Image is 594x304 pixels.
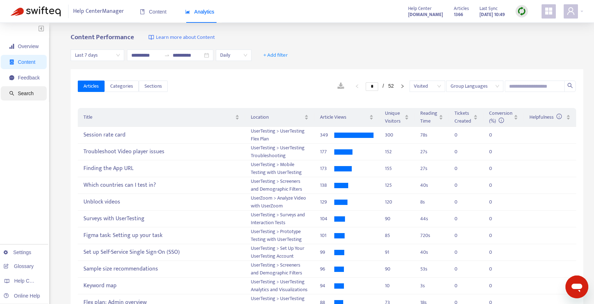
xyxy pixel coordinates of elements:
[18,43,39,49] span: Overview
[140,9,145,14] span: book
[408,11,443,19] strong: [DOMAIN_NAME]
[351,82,363,91] li: Previous Page
[148,34,215,42] a: Learn more about Content
[185,9,214,15] span: Analytics
[385,109,403,125] span: Unique Visitors
[420,165,443,172] div: 27 s
[455,148,469,156] div: 0
[320,131,334,139] div: 349
[455,248,469,256] div: 0
[479,11,505,19] strong: [DATE] 10:49
[263,51,288,60] span: + Add filter
[18,59,35,65] span: Content
[489,282,503,290] div: 0
[164,52,170,58] span: to
[415,108,449,127] th: Reading Time
[156,34,215,42] span: Learn more about Content
[455,131,469,139] div: 0
[400,84,405,88] span: right
[385,215,409,223] div: 90
[251,113,303,121] span: Location
[110,82,133,90] span: Categories
[164,52,170,58] span: swap-right
[455,165,469,172] div: 0
[385,282,409,290] div: 10
[9,75,14,80] span: message
[455,232,469,239] div: 0
[18,91,34,96] span: Search
[382,83,384,89] span: /
[139,81,168,92] button: Sections
[489,131,503,139] div: 0
[105,81,139,92] button: Categories
[320,232,334,239] div: 101
[83,213,239,225] div: Surveys with UserTesting
[320,198,334,206] div: 129
[420,232,443,239] div: 720 s
[397,82,408,91] button: right
[351,82,363,91] button: left
[455,265,469,273] div: 0
[489,165,503,172] div: 0
[78,108,245,127] th: Title
[4,249,31,255] a: Settings
[408,10,443,19] a: [DOMAIN_NAME]
[385,248,409,256] div: 91
[455,109,472,125] span: Tickets Created
[148,35,154,40] img: image-link
[83,230,239,242] div: Figma task: Setting up your task
[185,9,190,14] span: area-chart
[489,215,503,223] div: 0
[489,181,503,189] div: 0
[245,244,314,261] td: UserTesting > Set Up Your UserTesting Account
[420,181,443,189] div: 40 s
[449,108,483,127] th: Tickets Created
[366,82,394,91] li: 1/52
[245,177,314,194] td: UserTesting > Screeners and Demographic Filters
[258,50,293,61] button: + Add filter
[245,108,314,127] th: Location
[455,215,469,223] div: 0
[565,275,588,298] iframe: Button to launch messaging window
[385,148,409,156] div: 152
[567,7,575,15] span: user
[83,113,234,121] span: Title
[245,160,314,177] td: UserTesting > Mobile Testing with UserTesting
[420,148,443,156] div: 27 s
[489,232,503,239] div: 0
[489,148,503,156] div: 0
[245,144,314,160] td: UserTesting > UserTesting Troubleshooting
[420,248,443,256] div: 40 s
[83,146,239,158] div: Troubleshoot Video player issues
[385,181,409,189] div: 125
[245,127,314,144] td: UserTesting > UserTesting Flex Plan
[4,263,34,269] a: Glossary
[83,263,239,275] div: Sample size recommendations
[83,280,239,292] div: Keyword map
[385,198,409,206] div: 120
[420,282,443,290] div: 3 s
[320,215,334,223] div: 104
[75,50,120,61] span: Last 7 days
[18,75,40,81] span: Feedback
[83,196,239,208] div: Unblock videos
[9,44,14,49] span: signal
[78,81,105,92] button: Articles
[489,248,503,256] div: 0
[320,181,334,189] div: 138
[320,148,334,156] div: 177
[451,81,499,92] span: Group Languages
[245,227,314,244] td: UserTesting > Prototype Testing with UserTesting
[517,7,526,16] img: sync.dc5367851b00ba804db3.png
[11,6,61,16] img: Swifteq
[420,131,443,139] div: 78 s
[420,265,443,273] div: 53 s
[320,265,334,273] div: 96
[420,109,437,125] span: Reading Time
[414,81,441,92] span: Visited
[529,113,562,121] span: Helpfulness
[385,232,409,239] div: 85
[14,278,44,284] span: Help Centers
[385,131,409,139] div: 300
[567,83,573,88] span: search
